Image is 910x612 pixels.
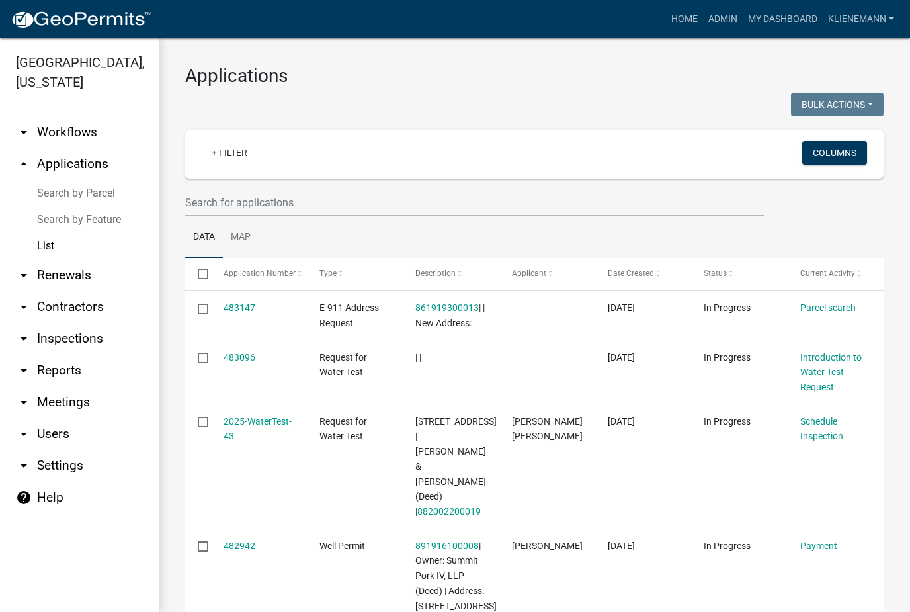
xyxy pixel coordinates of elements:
[319,352,367,378] span: Request for Water Test
[802,141,867,165] button: Columns
[800,302,856,313] a: Parcel search
[800,269,855,278] span: Current Activity
[210,258,306,290] datatable-header-cell: Application Number
[415,302,479,313] a: 861919300013
[201,141,258,165] a: + Filter
[16,299,32,315] i: arrow_drop_down
[224,416,292,442] a: 2025-WaterTest-43
[16,426,32,442] i: arrow_drop_down
[16,363,32,378] i: arrow_drop_down
[224,302,255,313] a: 483147
[223,216,259,259] a: Map
[415,302,485,328] span: 861919300013 | | New Address:
[704,416,751,427] span: In Progress
[185,65,884,87] h3: Applications
[595,258,691,290] datatable-header-cell: Date Created
[608,302,635,313] span: 09/24/2025
[608,416,635,427] span: 09/23/2025
[499,258,595,290] datatable-header-cell: Applicant
[704,269,727,278] span: Status
[704,541,751,551] span: In Progress
[512,416,583,442] span: Marc Andrew Cross
[415,541,497,611] span: 891916100008 | Owner: Summit Pork IV, LLP (Deed) | Address: 30429 COUNTY HIGHWAY D15
[319,269,337,278] span: Type
[608,352,635,363] span: 09/24/2025
[512,541,583,551] span: Kendall Lienemann
[791,93,884,116] button: Bulk Actions
[319,302,379,328] span: E-911 Address Request
[704,352,751,363] span: In Progress
[608,541,635,551] span: 09/23/2025
[743,7,823,32] a: My Dashboard
[403,258,499,290] datatable-header-cell: Description
[224,352,255,363] a: 483096
[415,269,456,278] span: Description
[16,156,32,172] i: arrow_drop_up
[800,352,862,393] a: Introduction to Water Test Request
[608,269,654,278] span: Date Created
[16,124,32,140] i: arrow_drop_down
[415,352,421,363] span: | |
[185,216,223,259] a: Data
[16,394,32,410] i: arrow_drop_down
[512,269,546,278] span: Applicant
[185,189,764,216] input: Search for applications
[703,7,743,32] a: Admin
[704,302,751,313] span: In Progress
[417,506,481,517] a: 882002200019
[16,267,32,283] i: arrow_drop_down
[415,416,497,517] span: 28532 160th St | Cross, Marc & Sarah (Deed) | 882002200019
[666,7,703,32] a: Home
[691,258,787,290] datatable-header-cell: Status
[800,416,843,442] a: Schedule Inspection
[319,416,367,442] span: Request for Water Test
[16,331,32,347] i: arrow_drop_down
[823,7,899,32] a: klienemann
[788,258,884,290] datatable-header-cell: Current Activity
[185,258,210,290] datatable-header-cell: Select
[319,541,365,551] span: Well Permit
[415,541,479,551] a: 891916100008
[16,458,32,474] i: arrow_drop_down
[224,541,255,551] a: 482942
[224,269,296,278] span: Application Number
[800,541,837,551] a: Payment
[16,490,32,505] i: help
[307,258,403,290] datatable-header-cell: Type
